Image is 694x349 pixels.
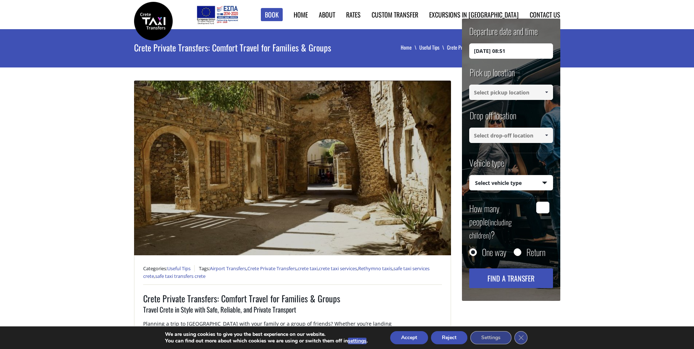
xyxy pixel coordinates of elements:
img: e-bannersEUERDF180X90.jpg [196,4,239,26]
a: crete taxi [298,265,318,272]
button: settings [348,338,366,344]
a: Airport Transfers [210,265,246,272]
label: Pick up location [469,66,515,85]
small: (including children) [469,217,512,241]
a: safe taxi services crete [143,265,430,280]
a: safe taxi transfers crete [155,273,205,279]
p: Planning a trip to [GEOGRAPHIC_DATA] with your family or a group of friends? Whether you’re landi... [143,320,442,349]
a: Show All Items [540,85,552,100]
label: Drop off location [469,109,516,128]
a: Rates [346,10,361,19]
li: Crete Private Transfers: Comfort Travel for Families & Groups [447,44,560,51]
a: Book [261,8,283,22]
a: Crete Taxi Transfers | Crete Private Transfers: Vans & Group Travel Made Easy [134,16,173,24]
button: Close GDPR Cookie Banner [514,331,528,344]
a: Useful Tips [419,43,447,51]
h1: Crete Private Transfers: Comfort Travel for Families & Groups [143,292,442,305]
a: Home [294,10,308,19]
a: crete taxi services [319,265,357,272]
a: Home [401,43,419,51]
button: Accept [390,331,428,344]
p: You can find out more about which cookies we are using or switch them off in . [165,338,368,344]
a: Crete Private Transfers [247,265,297,272]
a: Excursions in [GEOGRAPHIC_DATA] [429,10,519,19]
h3: Travel Crete in Style with Safe, Reliable, and Private Transport [143,305,442,320]
a: About [319,10,335,19]
label: How many people ? [469,202,532,241]
img: Crete Private Transfers: Comfort Travel for Families & Groups [134,81,451,255]
input: Select pickup location [469,85,553,100]
h1: Crete Private Transfers: Comfort Travel for Families & Groups [134,29,370,66]
button: Reject [431,331,467,344]
a: Custom Transfer [372,10,418,19]
button: Settings [470,331,511,344]
label: Departure date and time [469,25,538,43]
label: One way [482,248,506,256]
label: Vehicle type [469,156,504,175]
button: Find a transfer [469,268,553,288]
a: Show All Items [540,128,552,143]
span: Tags: , , , , , , [143,265,430,280]
input: Select drop-off location [469,128,553,143]
img: Crete Taxi Transfers | Crete Private Transfers: Vans & Group Travel Made Easy [134,2,173,40]
label: Return [526,248,545,256]
p: We are using cookies to give you the best experience on our website. [165,331,368,338]
span: Categories: [143,265,195,272]
a: Rethymno taxis [358,265,392,272]
a: Contact us [530,10,560,19]
a: Useful Tips [167,265,191,272]
span: Select vehicle type [470,175,553,191]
